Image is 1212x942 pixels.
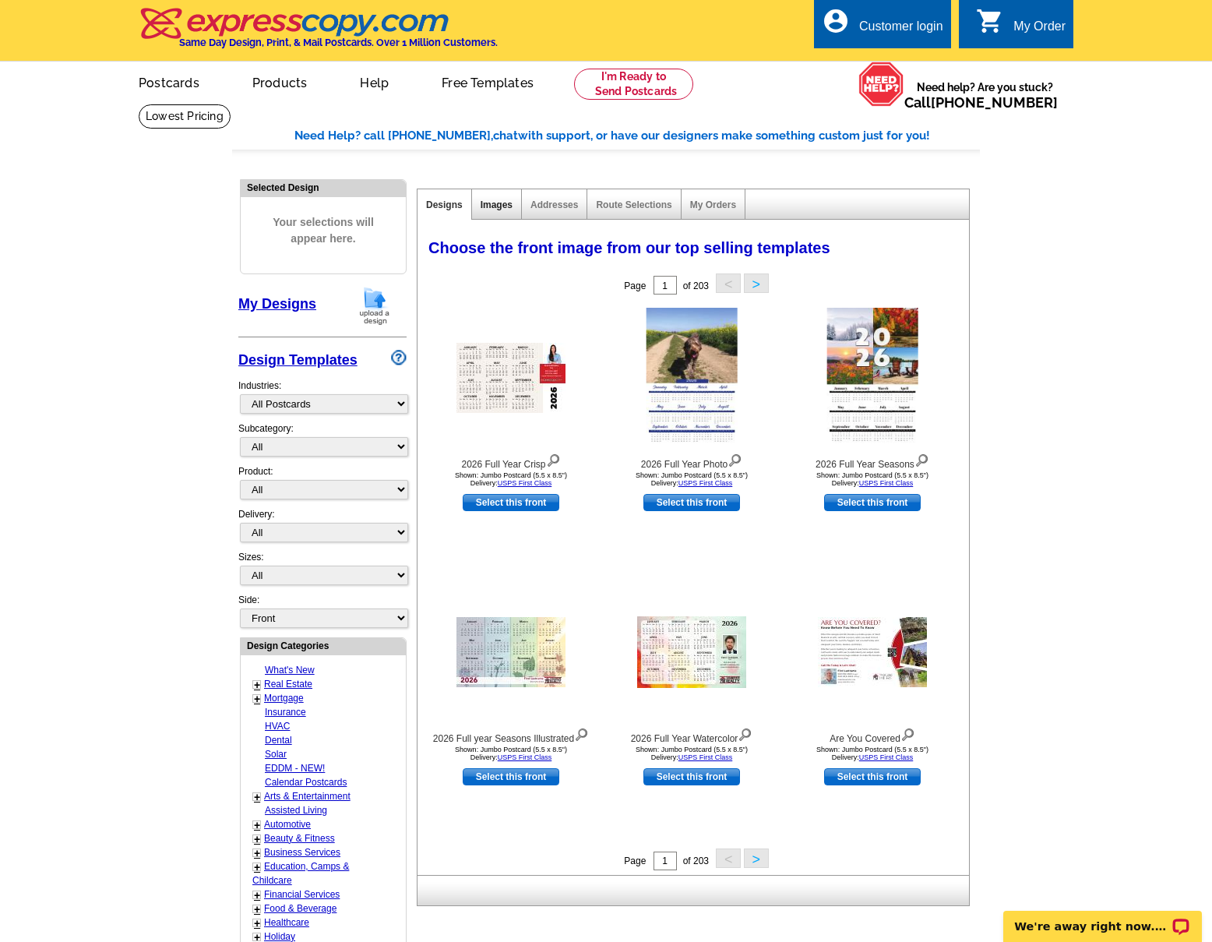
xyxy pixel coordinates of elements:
span: of 203 [683,280,709,291]
img: Are You Covered [818,617,927,687]
a: Automotive [264,819,311,830]
div: Shown: Jumbo Postcard (5.5 x 8.5") Delivery: [787,746,958,761]
a: Real Estate [264,679,312,690]
a: Business Services [264,847,340,858]
img: view design details [738,725,752,742]
a: What's New [265,665,315,676]
a: Holiday [264,931,295,942]
img: 2026 Full Year Photo [647,308,738,448]
a: USPS First Class [859,753,914,761]
a: + [254,693,260,705]
div: Subcategory: [238,422,407,464]
span: Call [904,94,1058,111]
a: Help [335,63,414,100]
a: HVAC [265,721,290,732]
img: view design details [728,450,742,467]
a: Financial Services [264,889,340,900]
a: Insurance [265,707,306,718]
a: Free Templates [417,63,558,100]
div: Sizes: [238,550,407,593]
span: chat [493,129,518,143]
a: Solar [265,749,287,760]
a: USPS First Class [678,753,733,761]
div: 2026 Full Year Photo [606,450,777,471]
img: 2026 Full Year Seasons [827,308,918,448]
h4: Same Day Design, Print, & Mail Postcards. Over 1 Million Customers. [179,37,498,48]
a: Education, Camps & Childcare [252,861,349,886]
a: shopping_cart My Order [976,17,1066,37]
a: Arts & Entertainment [264,791,351,802]
a: + [254,833,260,845]
a: + [254,791,260,803]
a: Postcards [114,63,224,100]
div: 2026 Full Year Watercolor [606,725,777,746]
div: Shown: Jumbo Postcard (5.5 x 8.5") Delivery: [425,746,597,761]
a: + [254,847,260,859]
a: + [254,917,260,930]
img: 2026 Full Year Crisp [456,343,565,413]
img: help [858,62,904,107]
img: 2026 Full Year Watercolor [637,616,746,688]
button: > [744,273,769,293]
span: Choose the front image from our top selling templates [428,239,830,256]
a: Route Selections [596,199,671,210]
a: + [254,861,260,873]
div: Shown: Jumbo Postcard (5.5 x 8.5") Delivery: [787,471,958,487]
div: Industries: [238,371,407,422]
div: Are You Covered [787,725,958,746]
a: USPS First Class [859,479,914,487]
a: use this design [643,768,740,785]
a: EDDM - NEW! [265,763,325,774]
span: Page [624,856,646,866]
a: Healthcare [264,917,309,928]
button: < [716,273,741,293]
img: design-wizard-help-icon.png [391,350,407,365]
a: Assisted Living [265,805,327,816]
div: Shown: Jumbo Postcard (5.5 x 8.5") Delivery: [606,471,777,487]
i: shopping_cart [976,7,1004,35]
a: + [254,679,260,691]
a: account_circle Customer login [822,17,943,37]
iframe: LiveChat chat widget [993,893,1212,942]
div: Selected Design [241,180,406,195]
div: My Order [1013,19,1066,41]
div: Customer login [859,19,943,41]
i: account_circle [822,7,850,35]
a: Same Day Design, Print, & Mail Postcards. Over 1 Million Customers. [139,19,498,48]
img: view design details [914,450,929,467]
div: Side: [238,593,407,630]
img: view design details [546,450,561,467]
a: use this design [463,768,559,785]
a: use this design [463,494,559,511]
a: USPS First Class [498,479,552,487]
img: upload-design [354,286,395,326]
a: Addresses [530,199,578,210]
div: Delivery: [238,507,407,550]
a: Images [481,199,513,210]
div: Design Categories [241,638,406,653]
a: Beauty & Fitness [264,833,335,844]
a: USPS First Class [678,479,733,487]
a: use this design [824,768,921,785]
a: Mortgage [264,693,304,704]
a: USPS First Class [498,753,552,761]
a: My Orders [690,199,736,210]
a: + [254,889,260,901]
div: 2026 Full year Seasons Illustrated [425,725,597,746]
a: + [254,903,260,916]
a: Calendar Postcards [265,777,347,788]
div: 2026 Full Year Seasons [787,450,958,471]
span: of 203 [683,856,709,866]
div: Product: [238,464,407,507]
div: Need Help? call [PHONE_NUMBER], with support, or have our designers make something custom just fo... [294,127,980,145]
a: Dental [265,735,292,746]
button: > [744,849,769,868]
a: Food & Beverage [264,903,336,914]
span: Your selections will appear here. [252,199,394,263]
span: Need help? Are you stuck? [904,79,1066,111]
img: 2026 Full year Seasons Illustrated [456,617,565,687]
a: + [254,819,260,831]
div: 2026 Full Year Crisp [425,450,597,471]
